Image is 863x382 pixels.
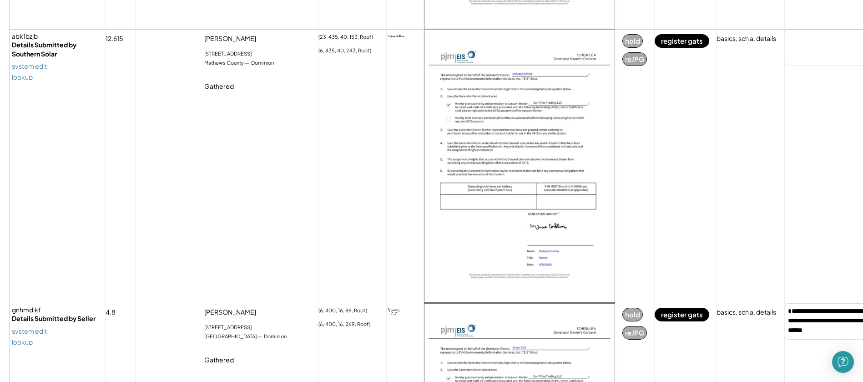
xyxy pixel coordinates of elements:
div: 4.8 [106,308,122,321]
button: reJPG [622,326,647,340]
div: (6, 400, 16, 89, Roof) [318,308,374,317]
button: reJPG [622,52,647,66]
a: system edit [12,63,47,69]
img: wZkVeQAAAAGSURBVAMA0tMey20HtfIAAAAASUVORK5CYII= [387,30,405,48]
div: Open Intercom Messenger [832,351,854,373]
img: schaabk1bzjb20250828.jpg [424,30,615,302]
button: hold [622,34,643,48]
div: 12.615 [106,34,130,48]
div: [PERSON_NAME] [204,308,263,321]
div: Details Submitted by Southern Solar [12,41,103,58]
button: register gats [655,34,709,48]
div: (23, 435, 40, 153, Roof) [318,34,380,43]
button: register gats [655,308,709,321]
div: [STREET_ADDRESS] [204,50,258,59]
a: system edit [12,328,47,334]
div: Gathered [204,356,241,369]
img: BytQv+MCJU73AAAAAElFTkSuQmCC [387,303,405,321]
div: basics, sch a, details [717,34,776,43]
div: [PERSON_NAME] [204,34,263,48]
div: (6, 400, 16, 269, Roof) [318,321,377,331]
div: basics, sch a, details [717,308,776,317]
div: gnhmdikf [12,306,103,315]
div: abk1bzjb [12,32,103,41]
div: [STREET_ADDRESS] [204,324,258,333]
div: Details Submitted by Seller [12,314,103,323]
a: lookup [12,339,33,345]
a: lookup [12,74,33,80]
div: (6, 435, 40, 243, Roof) [318,48,378,57]
div: Gathered [204,82,241,96]
div: Mathews County — Dominion [204,59,281,68]
div: [GEOGRAPHIC_DATA] — Dominion [204,333,293,342]
button: hold [622,308,643,321]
